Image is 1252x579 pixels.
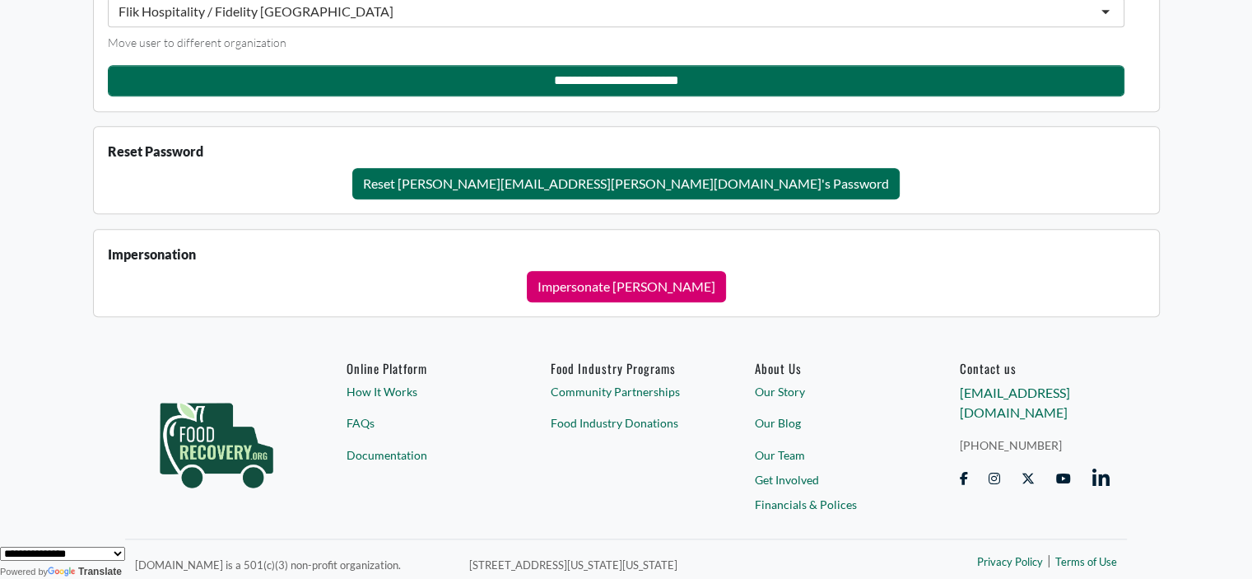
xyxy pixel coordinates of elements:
a: Our Story [755,383,905,400]
h6: Food Industry Programs [551,361,701,376]
div: Flik Hospitality / Fidelity [GEOGRAPHIC_DATA] [119,3,393,20]
small: Move user to different organization [108,35,286,49]
a: Our Team [755,446,905,464]
a: Financials & Polices [755,496,905,513]
a: Food Industry Donations [551,414,701,432]
a: Documentation [347,446,497,464]
a: Community Partnerships [551,383,701,400]
button: Reset [PERSON_NAME][EMAIL_ADDRESS][PERSON_NAME][DOMAIN_NAME]'s Password [352,168,900,199]
label: Impersonation [108,245,196,264]
img: Google Translate [48,567,78,578]
h6: Online Platform [347,361,497,376]
a: FAQs [347,414,497,432]
a: How It Works [347,383,497,400]
button: Impersonate [PERSON_NAME] [527,271,726,302]
label: Reset Password [108,142,203,161]
a: About Us [755,361,905,376]
a: [PHONE_NUMBER] [959,437,1110,454]
h6: Contact us [959,361,1110,376]
a: [EMAIL_ADDRESS][DOMAIN_NAME] [959,385,1069,420]
a: Translate [48,566,122,577]
a: Get Involved [755,471,905,488]
img: food_recovery_green_logo-76242d7a27de7ed26b67be613a865d9c9037ba317089b267e0515145e5e51427.png [142,361,291,517]
a: Our Blog [755,414,905,432]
